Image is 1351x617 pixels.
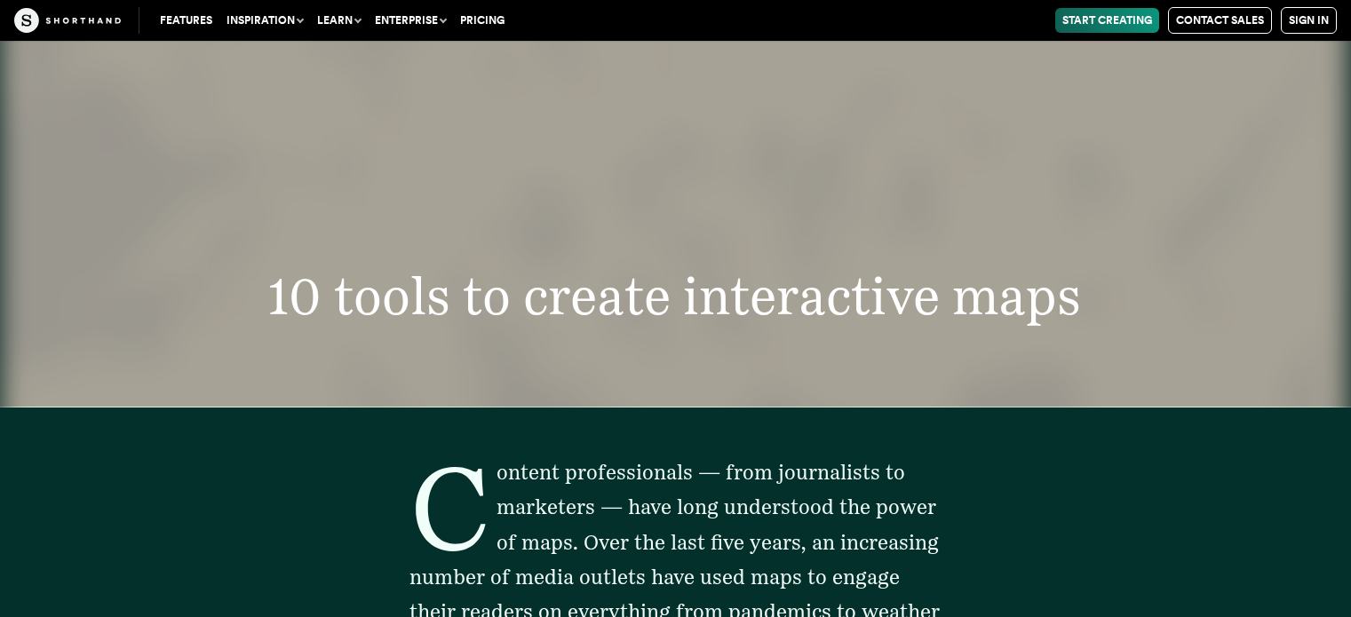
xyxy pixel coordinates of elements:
[1055,8,1159,33] a: Start Creating
[1281,7,1337,34] a: Sign in
[219,8,310,33] button: Inspiration
[368,8,453,33] button: Enterprise
[172,271,1179,322] h1: 10 tools to create interactive maps
[153,8,219,33] a: Features
[14,8,121,33] img: The Craft
[310,8,368,33] button: Learn
[453,8,512,33] a: Pricing
[1168,7,1272,34] a: Contact Sales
